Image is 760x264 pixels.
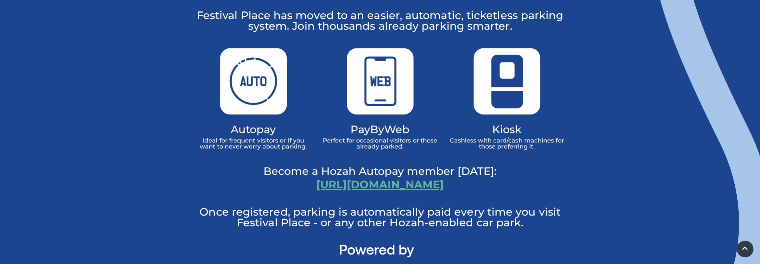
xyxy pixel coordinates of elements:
p: Perfect for occasional visitors or those already parked. [322,138,439,150]
a: [URL][DOMAIN_NAME] [316,178,444,191]
h4: Autopay [195,124,312,134]
h4: Become a Hozah Autopay member [DATE]: [195,166,565,176]
p: Ideal for frequent visitors or if you want to never worry about parking. [195,138,312,150]
h4: Kiosk [449,124,565,134]
p: Cashless with card/cash machines for those preferring it. [449,138,565,150]
p: Festival Place has moved to an easier, automatic, ticketless parking system. Join thousands alrea... [195,10,565,31]
h4: PayByWeb [322,124,439,134]
p: Once registered, parking is automatically paid every time you visit Festival Place - or any other... [195,207,565,228]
